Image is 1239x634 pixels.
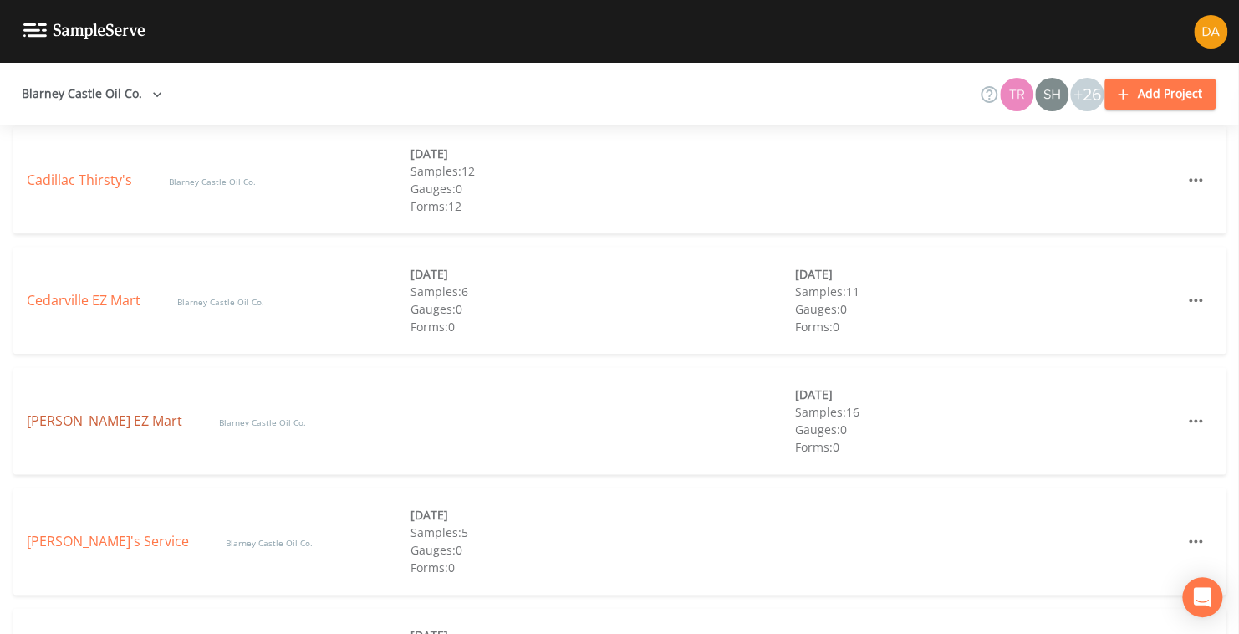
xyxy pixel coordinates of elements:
[23,23,145,39] img: logo
[410,265,794,283] div: [DATE]
[410,524,794,541] div: Samples: 5
[410,197,794,215] div: Forms: 12
[1070,78,1104,111] div: +26
[795,403,1179,421] div: Samples: 16
[795,386,1179,403] div: [DATE]
[169,176,256,187] span: Blarney Castle Oil Co.
[1034,78,1069,111] div: shaynee@enviro-britesolutions.com
[410,318,794,335] div: Forms: 0
[795,318,1179,335] div: Forms: 0
[27,291,144,309] a: Cedarville EZ Mart
[27,171,135,189] a: Cadillac Thirsty's
[177,296,264,308] span: Blarney Castle Oil Co.
[795,438,1179,456] div: Forms: 0
[1182,577,1222,617] div: Open Intercom Messenger
[795,421,1179,438] div: Gauges: 0
[15,79,169,110] button: Blarney Castle Oil Co.
[795,300,1179,318] div: Gauges: 0
[1000,78,1033,111] img: 939099765a07141c2f55256aeaad4ea5
[410,162,794,180] div: Samples: 12
[1194,15,1227,49] img: e87f1c0e44c1658d59337c30f0e43455
[410,145,794,162] div: [DATE]
[1104,79,1216,110] button: Add Project
[410,506,794,524] div: [DATE]
[999,78,1034,111] div: Travis Kirin
[410,541,794,559] div: Gauges: 0
[226,537,313,549] span: Blarney Castle Oil Co.
[410,283,794,300] div: Samples: 6
[219,417,306,428] span: Blarney Castle Oil Co.
[1035,78,1068,111] img: 726fd29fcef06c5d4d94ec3380ebb1a1
[795,265,1179,283] div: [DATE]
[27,532,192,550] a: [PERSON_NAME]'s Service
[410,300,794,318] div: Gauges: 0
[795,283,1179,300] div: Samples: 11
[410,180,794,197] div: Gauges: 0
[410,559,794,576] div: Forms: 0
[27,412,186,430] a: [PERSON_NAME] EZ Mart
